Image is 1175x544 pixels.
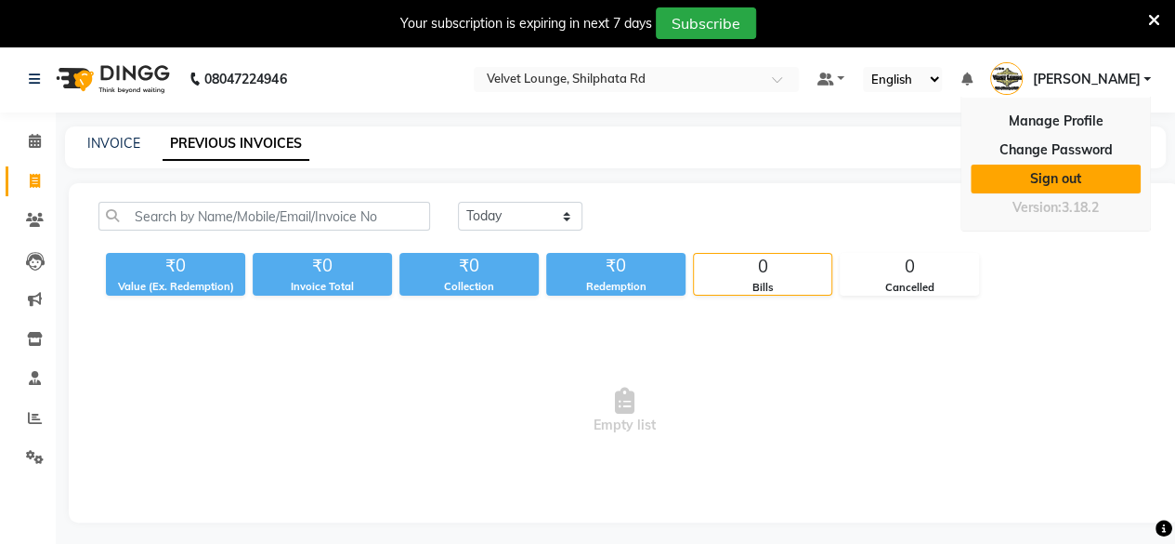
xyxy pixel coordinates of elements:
div: ₹0 [546,253,685,279]
b: 08047224946 [204,53,286,105]
a: Manage Profile [971,107,1141,136]
div: ₹0 [106,253,245,279]
a: Change Password [971,136,1141,165]
div: ₹0 [399,253,539,279]
button: Subscribe [656,7,756,39]
img: logo [47,53,175,105]
div: Invoice Total [253,279,392,295]
div: Redemption [546,279,685,295]
span: Empty list [98,318,1150,504]
input: Search by Name/Mobile/Email/Invoice No [98,202,430,231]
span: [PERSON_NAME] [1032,70,1140,89]
div: Bills [694,280,831,296]
div: Version:3.18.2 [971,194,1141,221]
div: Your subscription is expiring in next 7 days [400,14,652,33]
a: PREVIOUS INVOICES [163,127,309,161]
div: Cancelled [841,280,978,296]
div: Value (Ex. Redemption) [106,279,245,295]
div: 0 [841,254,978,280]
img: pradnya [990,62,1023,95]
div: ₹0 [253,253,392,279]
a: Sign out [971,165,1141,193]
a: INVOICE [87,135,140,152]
div: Collection [399,279,539,295]
div: 0 [694,254,831,280]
